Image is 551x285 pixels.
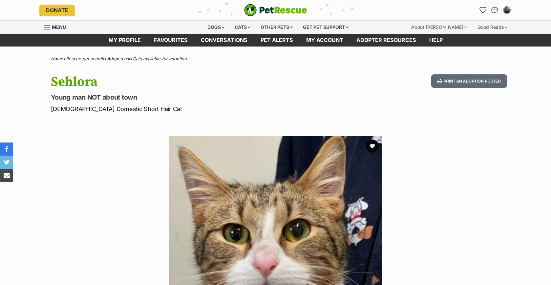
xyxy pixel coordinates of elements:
div: Cats [230,21,255,34]
button: Print an adoption poster [431,74,507,88]
a: Pet alerts [254,34,300,47]
a: Conversations [490,5,500,15]
a: My account [300,34,350,47]
p: Young man NOT about town [51,93,328,102]
a: PetRescue [244,4,307,16]
a: conversations [194,34,254,47]
a: Rescue pet search [66,56,104,61]
ul: Account quick links [478,5,512,15]
a: Cats available for adoption [133,56,187,61]
img: chat-41dd97257d64d25036548639549fe6c8038ab92f7586957e7f3b1b290dea8141.svg [491,7,498,13]
p: [DEMOGRAPHIC_DATA] Domestic Short Hair Cat [51,104,328,113]
a: Menu [44,21,71,32]
a: Home [51,56,63,61]
img: logo-cat-932fe2b9b8326f06289b0f2fb663e598f794de774fb13d1741a6617ecf9a85b4.svg [244,4,307,16]
div: About [PERSON_NAME] [407,21,472,34]
img: Vincent Malone profile pic [503,7,510,13]
h1: Sehlora [51,74,328,89]
div: Dogs [203,21,229,34]
div: > > > [34,56,517,61]
a: Adopt a cat [107,56,130,61]
a: Favourites [147,34,194,47]
div: Other pets [256,21,297,34]
button: favourite [366,140,379,153]
a: Favourites [478,5,488,15]
span: Menu [52,24,66,30]
a: Donate [39,5,75,16]
div: Get pet support [298,21,353,34]
a: Adopter resources [350,34,423,47]
a: Help [423,34,449,47]
a: My profile [102,34,147,47]
button: My account [501,5,512,15]
div: Good Reads [473,21,512,34]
